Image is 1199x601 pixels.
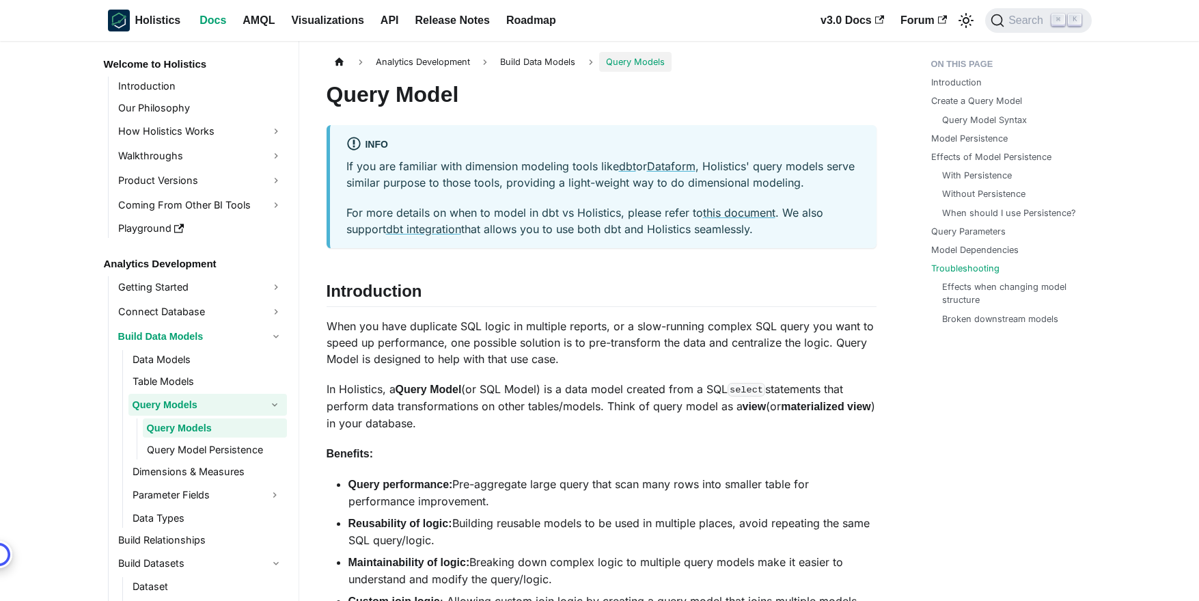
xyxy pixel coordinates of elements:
strong: Maintainability of logic: [348,557,470,568]
code: select [728,383,764,397]
p: In Holistics, a (or SQL Model) is a data model created from a SQL statements that perform data tr... [327,381,877,431]
a: Connect Database [114,301,287,323]
strong: Reusability of logic: [348,518,452,529]
a: v3.0 Docs [812,10,892,31]
a: How Holistics Works [114,120,287,142]
button: Collapse sidebar category 'Query Models' [262,394,287,416]
p: For more details on when to model in dbt vs Holistics, please refer to . We also support that all... [346,204,860,237]
a: Effects of Model Persistence [931,150,1051,163]
a: Our Philosophy [114,98,287,118]
a: Data Types [128,509,287,528]
a: Query Models [143,418,287,438]
strong: view [743,401,767,412]
a: Troubleshooting [931,262,1000,275]
li: Breaking down complex logic to multiple query models make it easier to understand and modify the ... [348,554,877,587]
a: Introduction [931,76,982,89]
a: HolisticsHolistics [108,10,181,31]
a: Build Data Models [114,325,287,347]
strong: Query Model [396,384,462,395]
a: Create a Query Model [931,94,1022,107]
a: Coming From Other BI Tools [114,194,287,216]
a: Home page [327,52,353,72]
strong: Benefits: [327,448,373,459]
a: Query Model Syntax [942,113,1027,126]
b: Holistics [135,12,181,29]
span: Search [1004,14,1051,27]
strong: Query performance: [348,479,453,490]
a: Broken downstream models [942,312,1058,325]
a: Table Models [128,372,287,391]
span: Query Models [599,52,672,72]
a: dbt integration [386,222,461,236]
h1: Query Model [327,81,877,108]
a: Analytics Development [100,254,287,273]
p: If you are familiar with dimension modeling tools like or , Holistics' query models serve similar... [346,158,860,191]
div: info [346,136,860,155]
button: Switch between dark and light mode (currently light mode) [955,10,977,31]
a: Visualizations [283,10,372,31]
a: Product Versions [114,170,287,191]
a: With Persistence [942,169,1012,182]
a: Query Model Persistence [143,440,287,459]
a: Dataform [647,159,695,173]
h2: Introduction [327,281,877,307]
a: Getting Started [114,276,287,298]
a: Model Persistence [931,132,1008,145]
li: Pre-aggregate large query that scan many rows into smaller table for performance improvement. [348,476,877,509]
a: Walkthroughs [114,145,287,167]
a: Roadmap [498,10,564,31]
kbd: K [1068,14,1081,26]
button: Expand sidebar category 'Parameter Fields' [262,484,287,506]
a: When should I use Persistence? [942,206,1076,219]
a: API [372,10,407,31]
a: Without Persistence [942,187,1025,200]
nav: Docs sidebar [94,41,299,601]
a: Query Parameters [931,225,1006,238]
a: Build Relationships [114,531,287,550]
a: Docs [191,10,234,31]
a: Data Models [128,350,287,369]
nav: Breadcrumbs [327,52,877,72]
a: Dimensions & Measures [128,462,287,481]
a: Playground [114,219,287,238]
button: Search (Command+K) [985,8,1091,33]
a: Query Models [128,394,262,416]
span: Build Data Models [493,52,582,72]
a: dbt [619,159,636,173]
a: Build Datasets [114,552,287,574]
a: Dataset [128,577,287,596]
span: Analytics Development [369,52,477,72]
kbd: ⌘ [1051,14,1065,26]
p: When you have duplicate SQL logic in multiple reports, or a slow-running complex SQL query you wa... [327,318,877,367]
strong: materialized view [781,401,871,412]
a: Model Dependencies [931,243,1019,256]
a: AMQL [234,10,283,31]
a: Effects when changing model structure [942,280,1078,306]
a: this document [703,206,775,219]
a: Parameter Fields [128,484,262,506]
li: Building reusable models to be used in multiple places, avoid repeating the same SQL query/logic. [348,515,877,548]
img: Holistics [108,10,130,31]
a: Introduction [114,77,287,96]
a: Release Notes [407,10,498,31]
a: Welcome to Holistics [100,55,287,74]
a: Forum [892,10,955,31]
